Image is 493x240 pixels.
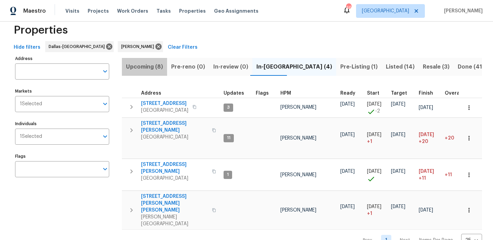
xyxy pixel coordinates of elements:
span: [DATE] [367,169,381,174]
span: Properties [14,27,68,34]
span: 3 [224,105,232,110]
span: Listed (14) [386,62,415,72]
td: Scheduled to finish 11 day(s) late [416,159,442,191]
div: Dallas-[GEOGRAPHIC_DATA] [45,41,114,52]
div: Earliest renovation start date (first business day after COE or Checkout) [340,91,362,96]
button: Open [100,99,110,109]
span: [PERSON_NAME] [280,208,316,213]
span: [DATE] [340,204,355,209]
span: Tasks [156,9,171,13]
span: [PERSON_NAME] [280,172,316,177]
span: HPM [280,91,291,96]
span: Target [391,91,407,96]
span: Visits [65,8,79,14]
span: + 1 [367,210,372,217]
span: [PERSON_NAME][GEOGRAPHIC_DATA] [141,214,208,227]
span: [DATE] [391,132,405,137]
span: Geo Assignments [214,8,258,14]
label: Individuals [15,122,109,126]
div: Days past target finish date [445,91,469,96]
span: Flags [256,91,269,96]
td: Project started on time [364,159,388,191]
span: Properties [179,8,206,14]
span: Work Orders [117,8,148,14]
span: Start [367,91,379,96]
span: Ready [340,91,355,96]
span: [DATE] [391,169,405,174]
span: +11 [445,172,452,177]
span: [DATE] [419,132,434,137]
span: +20 [445,136,454,141]
span: [GEOGRAPHIC_DATA] [141,134,208,141]
span: Projects [88,8,109,14]
span: [DATE] [340,102,355,107]
button: Open [100,67,110,76]
span: [DATE] [419,208,433,213]
span: [DATE] [340,132,355,137]
span: Updates [224,91,244,96]
span: [PERSON_NAME] [280,136,316,141]
span: In-[GEOGRAPHIC_DATA] (4) [256,62,332,72]
span: 1 Selected [20,101,42,107]
span: 1 Selected [20,134,42,140]
span: [DATE] [367,132,381,137]
label: Address [15,57,109,61]
span: + 1 [367,138,372,145]
td: Project started 2 days early [364,98,388,117]
span: [DATE] [340,169,355,174]
span: Clear Filters [168,43,198,52]
label: Markets [15,89,109,93]
span: [STREET_ADDRESS][PERSON_NAME] [141,120,208,134]
span: [DATE] [419,169,434,174]
button: Hide filters [11,41,43,54]
span: +20 [419,138,428,145]
span: 1 [224,172,231,178]
span: -2 [375,108,380,115]
span: [PERSON_NAME] [121,43,157,50]
span: Resale (3) [423,62,450,72]
button: Clear Filters [165,41,200,54]
span: +11 [419,175,426,182]
span: [DATE] [367,204,381,209]
span: [GEOGRAPHIC_DATA] [362,8,409,14]
td: 20 day(s) past target finish date [442,118,471,159]
span: [DATE] [419,105,433,110]
label: Flags [15,154,109,158]
span: [DATE] [391,102,405,107]
span: Upcoming (8) [126,62,163,72]
span: 11 [224,135,233,141]
span: [STREET_ADDRESS] [141,100,188,107]
span: Dallas-[GEOGRAPHIC_DATA] [49,43,108,50]
div: Projected renovation finish date [419,91,439,96]
span: [GEOGRAPHIC_DATA] [141,175,208,182]
button: Open [100,132,110,141]
span: Done (412) [458,62,488,72]
td: Scheduled to finish 20 day(s) late [416,118,442,159]
span: Maestro [23,8,46,14]
span: Overall [445,91,463,96]
span: Pre-Listing (1) [340,62,378,72]
div: 46 [346,4,351,11]
span: Pre-reno (0) [171,62,205,72]
td: Project started 1 days late [364,118,388,159]
span: [STREET_ADDRESS][PERSON_NAME][PERSON_NAME] [141,193,208,214]
button: Open [100,164,110,174]
span: [GEOGRAPHIC_DATA] [141,107,188,114]
span: [PERSON_NAME] [280,105,316,110]
span: Hide filters [14,43,40,52]
div: [PERSON_NAME] [118,41,163,52]
td: Project started 1 days late [364,191,388,230]
span: Finish [419,91,433,96]
span: [DATE] [391,204,405,209]
span: In-review (0) [213,62,248,72]
span: Address [141,91,161,96]
span: [PERSON_NAME] [441,8,483,14]
span: [DATE] [367,102,381,107]
div: Target renovation project end date [391,91,413,96]
td: 11 day(s) past target finish date [442,159,471,191]
div: Actual renovation start date [367,91,385,96]
span: [STREET_ADDRESS][PERSON_NAME] [141,161,208,175]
